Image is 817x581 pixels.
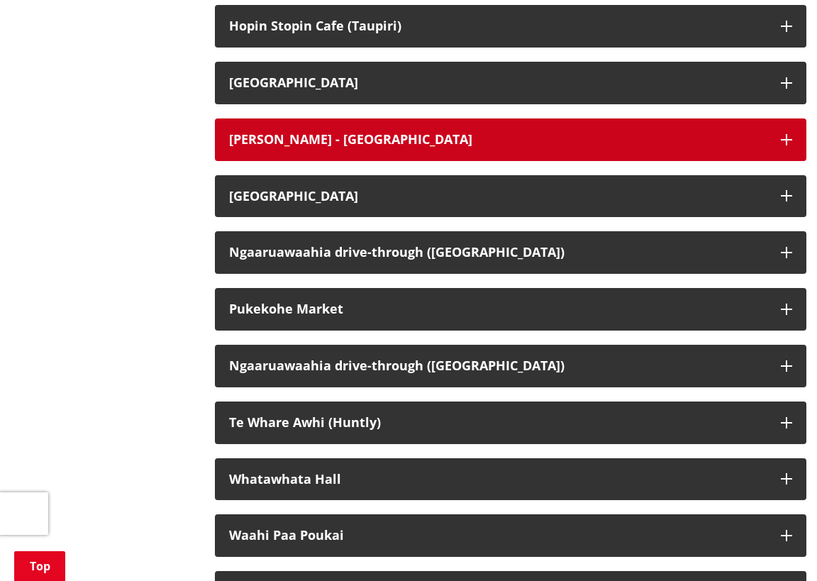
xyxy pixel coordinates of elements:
[229,76,767,90] div: [GEOGRAPHIC_DATA]
[215,345,806,387] button: Ngaaruawaahia drive-through ([GEOGRAPHIC_DATA])
[229,19,767,33] div: Hopin Stopin Cafe (Taupiri)
[215,175,806,218] button: [GEOGRAPHIC_DATA]
[215,402,806,444] button: Te Whare Awhi (Huntly)
[215,5,806,48] button: Hopin Stopin Cafe (Taupiri)
[215,514,806,557] button: Waahi Paa Poukai
[229,529,767,543] div: Waahi Paa Poukai
[229,359,767,373] div: Ngaaruawaahia drive-through ([GEOGRAPHIC_DATA])
[229,189,767,204] div: [GEOGRAPHIC_DATA]
[215,288,806,331] button: Pukekohe Market
[229,245,767,260] div: Ngaaruawaahia drive-through ([GEOGRAPHIC_DATA])
[14,551,65,581] a: Top
[229,416,767,430] div: Te Whare Awhi (Huntly)
[215,118,806,161] button: [PERSON_NAME] - [GEOGRAPHIC_DATA]
[215,62,806,104] button: [GEOGRAPHIC_DATA]
[229,133,767,147] div: [PERSON_NAME] - [GEOGRAPHIC_DATA]
[215,458,806,501] button: Whatawhata Hall
[229,472,767,487] div: Whatawhata Hall
[752,521,803,572] iframe: Messenger Launcher
[215,231,806,274] button: Ngaaruawaahia drive-through ([GEOGRAPHIC_DATA])
[229,302,767,316] div: Pukekohe Market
